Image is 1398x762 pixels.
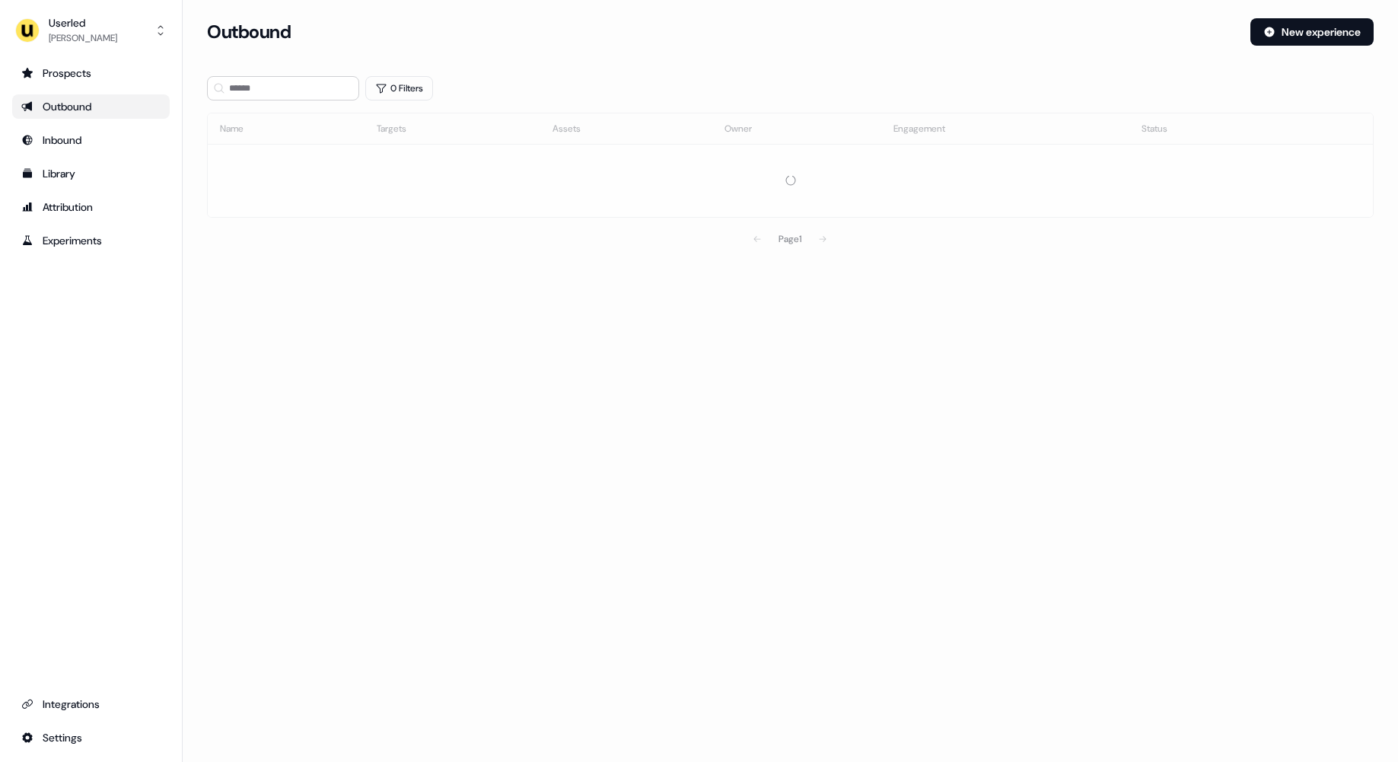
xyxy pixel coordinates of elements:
div: Experiments [21,233,161,248]
button: New experience [1250,18,1374,46]
div: Inbound [21,132,161,148]
button: Userled[PERSON_NAME] [12,12,170,49]
a: Go to integrations [12,725,170,750]
a: Go to attribution [12,195,170,219]
h3: Outbound [207,21,291,43]
div: [PERSON_NAME] [49,30,117,46]
button: 0 Filters [365,76,433,100]
div: Settings [21,730,161,745]
a: Go to outbound experience [12,94,170,119]
a: Go to templates [12,161,170,186]
div: Attribution [21,199,161,215]
div: Prospects [21,65,161,81]
div: Library [21,166,161,181]
a: Go to experiments [12,228,170,253]
a: Go to integrations [12,692,170,716]
div: Userled [49,15,117,30]
div: Outbound [21,99,161,114]
div: Integrations [21,697,161,712]
a: Go to prospects [12,61,170,85]
a: Go to Inbound [12,128,170,152]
